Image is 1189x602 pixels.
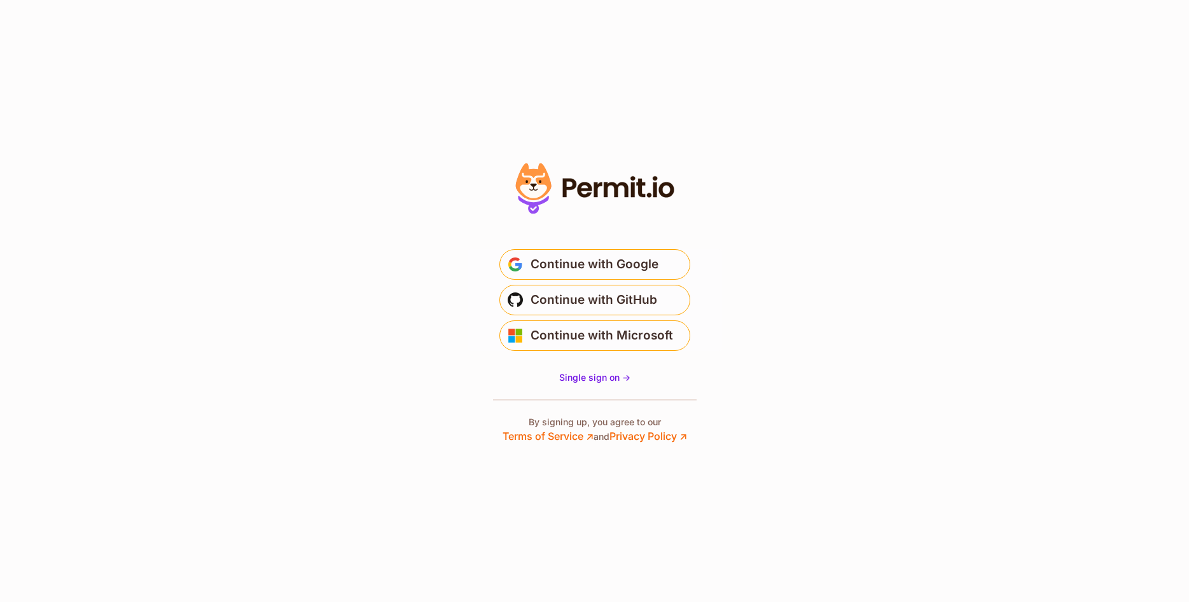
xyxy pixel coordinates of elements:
p: By signing up, you agree to our and [503,416,687,444]
button: Continue with Microsoft [499,320,690,351]
span: Continue with Microsoft [531,325,673,346]
span: Single sign on -> [559,372,630,383]
a: Single sign on -> [559,371,630,384]
span: Continue with Google [531,254,658,275]
button: Continue with Google [499,249,690,280]
a: Privacy Policy ↗ [609,430,687,442]
a: Terms of Service ↗ [503,430,594,442]
span: Continue with GitHub [531,290,657,310]
button: Continue with GitHub [499,285,690,315]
